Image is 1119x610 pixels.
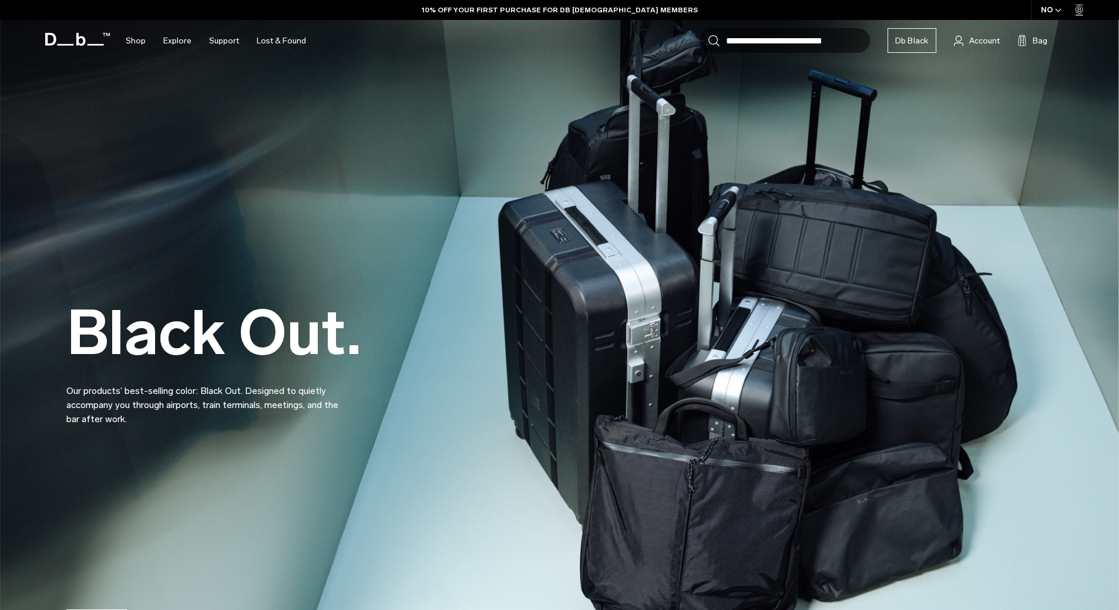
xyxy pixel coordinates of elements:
span: Account [969,35,1000,47]
a: 10% OFF YOUR FIRST PURCHASE FOR DB [DEMOGRAPHIC_DATA] MEMBERS [422,5,698,15]
span: Bag [1033,35,1047,47]
p: Our products’ best-selling color: Black Out. Designed to quietly accompany you through airports, ... [66,370,348,426]
h2: Black Out. [66,302,361,364]
button: Bag [1017,33,1047,48]
nav: Main Navigation [117,20,315,62]
a: Db Black [888,28,936,53]
a: Shop [126,20,146,62]
a: Account [954,33,1000,48]
a: Support [209,20,239,62]
a: Lost & Found [257,20,306,62]
a: Explore [163,20,191,62]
